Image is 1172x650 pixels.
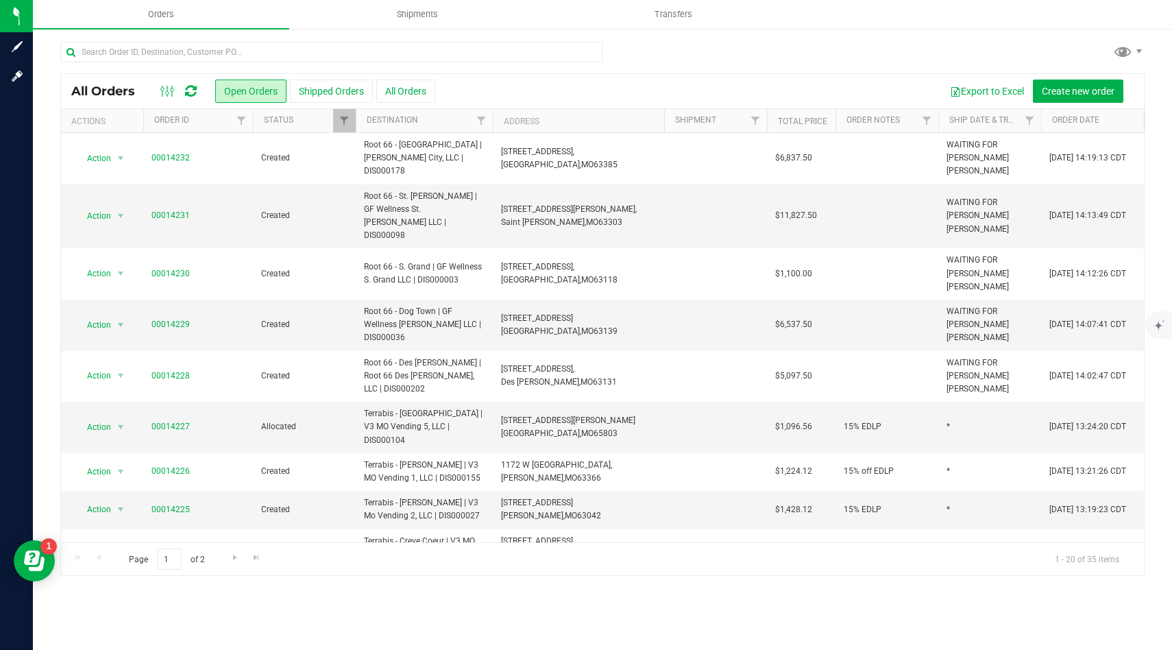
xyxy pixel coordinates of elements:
a: Ship Date & Transporter [949,115,1055,125]
span: 65803 [594,429,618,438]
span: $1,224.12 [775,465,812,478]
a: Go to the last page [247,549,267,567]
span: MO [586,217,598,227]
span: 15% EDLP [844,420,881,433]
span: 63131 [593,377,617,387]
a: 00014226 [151,465,190,478]
span: 15% off EDLP [844,465,894,478]
a: Order Date [1052,115,1099,125]
span: Root 66 - Dog Town | GF Wellness [PERSON_NAME] LLC | DIS000036 [364,305,485,345]
span: MO [565,473,577,483]
span: select [112,462,130,481]
a: Status [264,115,293,125]
span: [DATE] 14:13:49 CDT [1049,209,1126,222]
span: [GEOGRAPHIC_DATA], [501,326,581,336]
span: Orders [130,8,193,21]
span: select [112,538,130,557]
span: $1,020.12 [775,541,812,554]
span: [STREET_ADDRESS], [501,262,574,272]
span: select [112,500,130,519]
span: WAITING FOR [PERSON_NAME] [PERSON_NAME] [947,196,1033,236]
a: Total Price [778,117,827,126]
span: Root 66 - [GEOGRAPHIC_DATA] | [PERSON_NAME] City, LLC | DIS000178 [364,139,485,178]
a: Filter [230,109,253,132]
span: Created [261,267,347,280]
a: Filter [1018,109,1041,132]
a: 00014227 [151,420,190,433]
span: [GEOGRAPHIC_DATA], [501,429,581,438]
span: MO [565,511,577,520]
span: [STREET_ADDRESS][PERSON_NAME] [501,416,635,425]
span: [DATE] 13:24:20 CDT [1049,420,1126,433]
span: 1 - 20 of 35 items [1044,549,1130,569]
span: Created [261,318,347,331]
input: 1 [157,549,182,570]
inline-svg: Sign up [10,40,24,53]
a: Filter [916,109,938,132]
span: [DATE] 14:07:41 CDT [1049,318,1126,331]
span: MO [581,275,594,285]
span: [DATE] 14:19:13 CDT [1049,152,1126,165]
a: Order Notes [846,115,900,125]
iframe: Resource center [14,540,55,581]
span: $1,096.56 [775,420,812,433]
span: Created [261,370,347,383]
span: Action [75,366,112,385]
span: [STREET_ADDRESS] [501,498,573,507]
span: MO [581,326,594,336]
a: Shipment [675,115,716,125]
span: 63366 [577,473,601,483]
span: [STREET_ADDRESS] [501,313,573,323]
a: Filter [470,109,493,132]
span: Transfers [636,8,711,21]
span: select [112,206,130,226]
button: Create new order [1033,80,1123,103]
span: 1172 W [GEOGRAPHIC_DATA], [501,460,612,470]
a: 00014229 [151,318,190,331]
a: Filter [333,109,356,132]
button: Export to Excel [941,80,1033,103]
span: Shipments [378,8,456,21]
span: [DATE] 13:19:23 CDT [1049,503,1126,516]
iframe: Resource center unread badge [40,538,57,555]
span: MO [581,429,594,438]
span: Terrabis - [GEOGRAPHIC_DATA] | V3 MO Vending 5, LLC | DIS000104 [364,407,485,447]
span: $5,097.50 [775,370,812,383]
a: 00014231 [151,209,190,222]
span: WAITING FOR [PERSON_NAME] [PERSON_NAME] [947,254,1033,293]
span: $6,837.50 [775,152,812,165]
span: Created [261,152,347,165]
span: Created [261,503,347,516]
button: All Orders [376,80,435,103]
span: WAITING FOR [PERSON_NAME] [PERSON_NAME] [947,357,1033,396]
span: $6,537.50 [775,318,812,331]
span: Action [75,538,112,557]
span: Action [75,315,112,335]
span: Saint [PERSON_NAME], [501,217,586,227]
span: [STREET_ADDRESS], [501,364,574,374]
span: select [112,149,130,168]
span: 63118 [594,275,618,285]
span: 15% EDLP [844,503,881,516]
span: select [112,418,130,437]
span: 63139 [594,326,618,336]
span: Action [75,418,112,437]
span: $1,428.12 [775,503,812,516]
a: 00014224 [151,541,190,554]
span: Action [75,206,112,226]
span: select [112,264,130,283]
span: Allocated [261,420,347,433]
span: 63042 [577,511,601,520]
span: Terrabis - [PERSON_NAME] | V3 MO Vending 1, LLC | DIS000155 [364,459,485,485]
span: WAITING FOR [PERSON_NAME] [PERSON_NAME] [947,305,1033,345]
span: [STREET_ADDRESS], [501,536,574,546]
span: Create new order [1042,86,1114,97]
span: Root 66 - Des [PERSON_NAME] | Root 66 Des [PERSON_NAME], LLC | DIS000202 [364,357,485,396]
span: Created [261,465,347,478]
span: Created [261,209,347,222]
span: $1,100.00 [775,267,812,280]
span: 15% EDLP [844,541,881,554]
span: All Orders [71,84,149,99]
span: Page of 2 [117,549,216,570]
